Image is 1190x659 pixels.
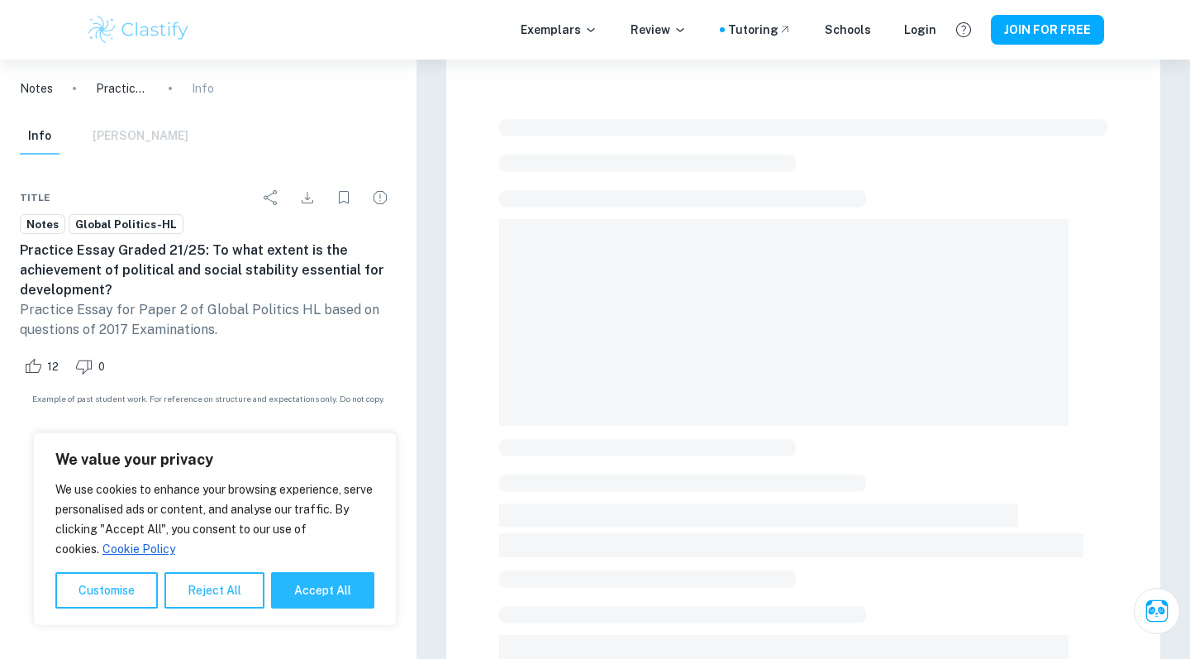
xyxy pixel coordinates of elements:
[102,542,176,556] a: Cookie Policy
[21,217,64,233] span: Notes
[55,480,374,559] p: We use cookies to enhance your browsing experience, serve personalised ads or content, and analys...
[69,217,183,233] span: Global Politics-HL
[631,21,687,39] p: Review
[192,79,214,98] p: Info
[86,13,191,46] img: Clastify logo
[291,181,324,214] div: Download
[327,181,360,214] div: Bookmark
[164,572,264,609] button: Reject All
[71,353,114,380] div: Dislike
[89,359,114,375] span: 0
[825,21,871,39] a: Schools
[69,214,183,235] a: Global Politics-HL
[20,353,68,380] div: Like
[20,118,59,155] button: Info
[96,79,149,98] p: Practice Essay Graded 21/25: To what extent is the achievement of political and social stability ...
[904,21,936,39] a: Login
[20,241,397,300] h6: Practice Essay Graded 21/25: To what extent is the achievement of political and social stability ...
[728,21,792,39] a: Tutoring
[20,214,65,235] a: Notes
[991,15,1104,45] button: JOIN FOR FREE
[20,300,397,340] p: Practice Essay for Paper 2 of Global Politics HL based on questions of 2017 Examinations.
[364,181,397,214] div: Report issue
[33,432,397,626] div: We value your privacy
[55,572,158,609] button: Customise
[20,79,53,98] a: Notes
[521,21,597,39] p: Exemplars
[55,450,374,470] p: We value your privacy
[1134,588,1180,634] button: Ask Clai
[255,181,288,214] div: Share
[271,572,374,609] button: Accept All
[20,190,50,205] span: Title
[20,393,397,405] span: Example of past student work. For reference on structure and expectations only. Do not copy.
[38,359,68,375] span: 12
[950,16,978,44] button: Help and Feedback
